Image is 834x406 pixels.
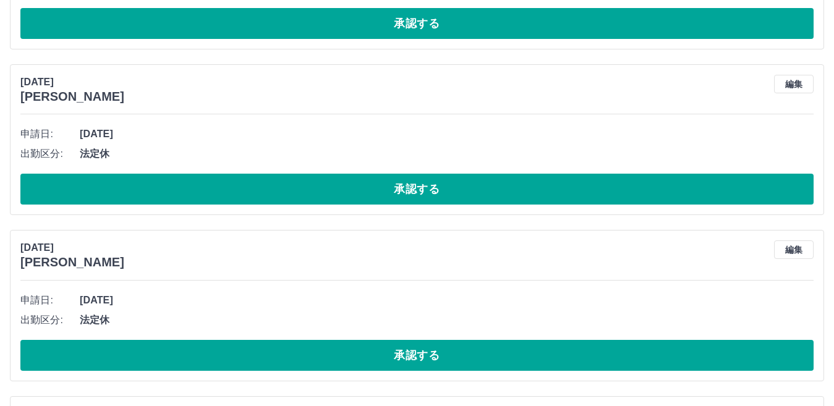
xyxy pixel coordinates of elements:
span: [DATE] [80,293,814,308]
span: [DATE] [80,127,814,142]
span: 申請日: [20,293,80,308]
button: 承認する [20,340,814,371]
span: 出勤区分: [20,146,80,161]
span: 法定休 [80,313,814,328]
p: [DATE] [20,240,124,255]
button: 承認する [20,8,814,39]
span: 申請日: [20,127,80,142]
span: 法定休 [80,146,814,161]
button: 承認する [20,174,814,205]
span: 出勤区分: [20,313,80,328]
button: 編集 [774,240,814,259]
button: 編集 [774,75,814,93]
h3: [PERSON_NAME] [20,90,124,104]
h3: [PERSON_NAME] [20,255,124,269]
p: [DATE] [20,75,124,90]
